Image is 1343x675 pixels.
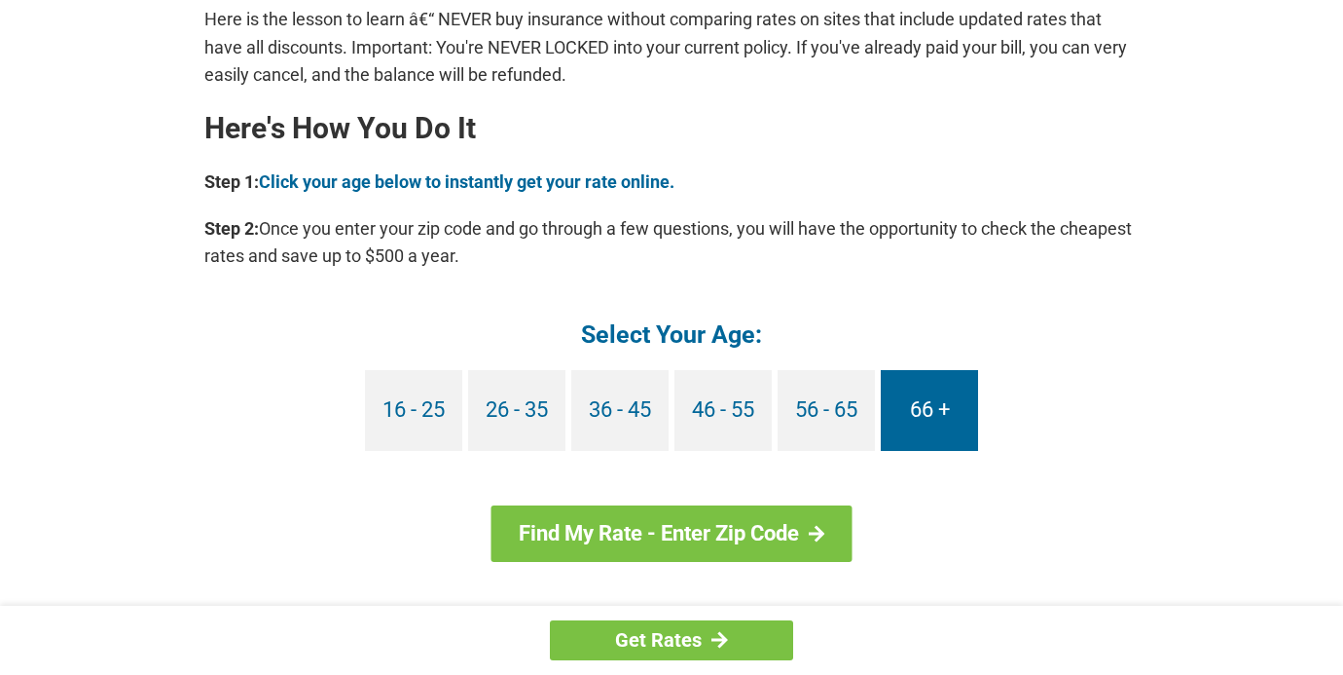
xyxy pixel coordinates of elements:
a: 26 - 35 [468,370,565,451]
h2: Here's How You Do It [204,113,1139,144]
h4: Select Your Age: [204,319,1139,351]
a: 66 + [881,370,978,451]
a: 56 - 65 [778,370,875,451]
a: 46 - 55 [674,370,772,451]
b: Step 2: [204,218,259,239]
p: Here is the lesson to learn â€“ NEVER buy insurance without comparing rates on sites that include... [204,6,1139,88]
p: Once you enter your zip code and go through a few questions, you will have the opportunity to che... [204,215,1139,270]
a: Find My Rate - Enter Zip Code [491,506,853,562]
a: Get Rates [550,620,793,660]
a: Click your age below to instantly get your rate online. [259,171,674,192]
a: 16 - 25 [365,370,462,451]
a: 36 - 45 [571,370,669,451]
b: Step 1: [204,171,259,192]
